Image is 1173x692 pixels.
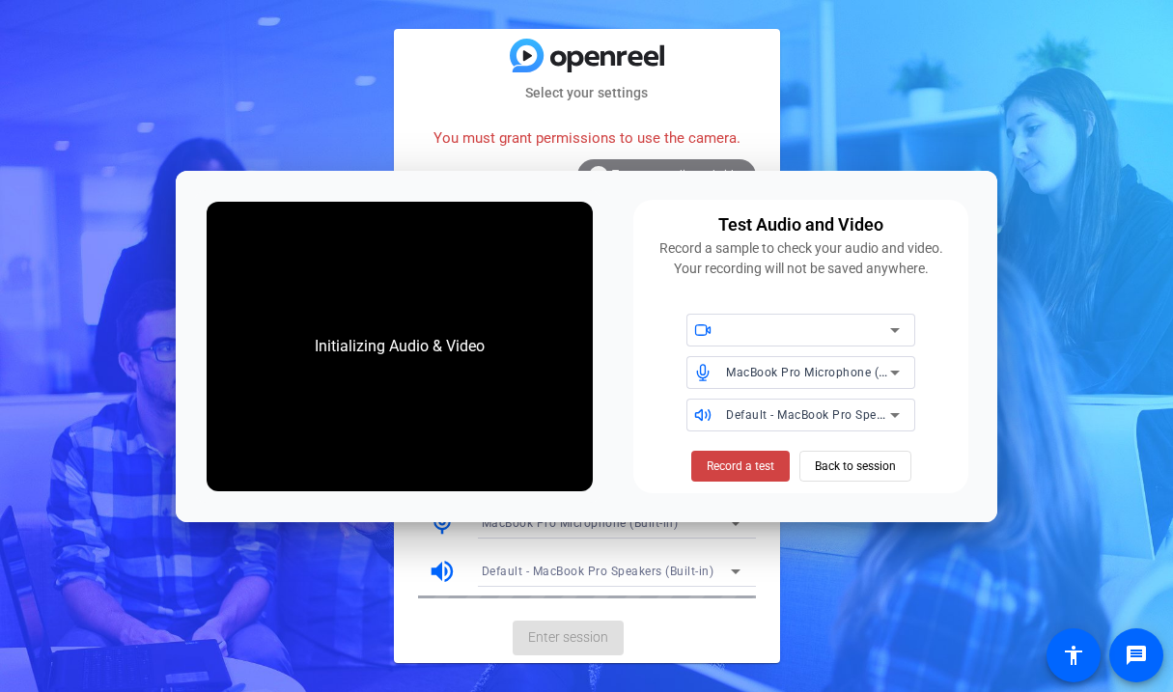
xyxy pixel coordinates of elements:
[418,118,756,159] div: You must grant permissions to use the camera.
[428,557,457,586] mat-icon: volume_up
[428,509,457,538] mat-icon: mic_none
[1062,644,1085,667] mat-icon: accessibility
[726,406,959,422] span: Default - MacBook Pro Speakers (Built-in)
[718,211,883,238] div: Test Audio and Video
[645,238,956,279] div: Record a sample to check your audio and video. Your recording will not be saved anywhere.
[587,164,610,187] mat-icon: info
[1125,644,1148,667] mat-icon: message
[510,39,664,72] img: blue-gradient.svg
[799,451,911,482] button: Back to session
[691,451,790,482] button: Record a test
[482,516,679,530] span: MacBook Pro Microphone (Built-in)
[726,364,923,379] span: MacBook Pro Microphone (Built-in)
[815,448,896,484] span: Back to session
[612,168,746,181] span: Test your audio and video
[707,457,774,475] span: Record a test
[394,82,780,103] mat-card-subtitle: Select your settings
[482,565,714,578] span: Default - MacBook Pro Speakers (Built-in)
[295,316,504,377] div: Initializing Audio & Video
